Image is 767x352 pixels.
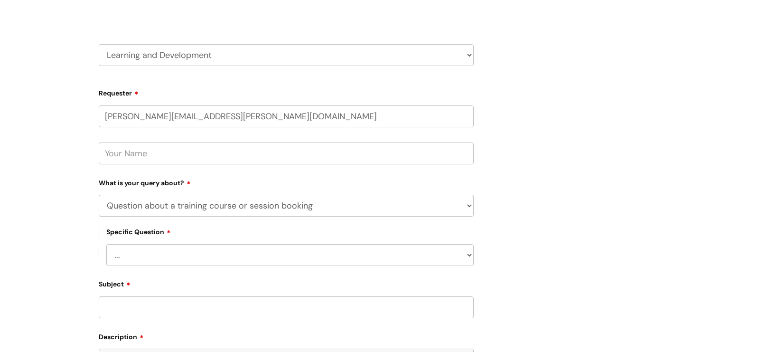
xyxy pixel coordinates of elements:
[99,176,474,187] label: What is your query about?
[99,277,474,288] label: Subject
[106,227,171,236] label: Specific Question
[99,330,474,341] label: Description
[99,105,474,127] input: Email
[99,86,474,97] label: Requester
[99,143,474,164] input: Your Name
